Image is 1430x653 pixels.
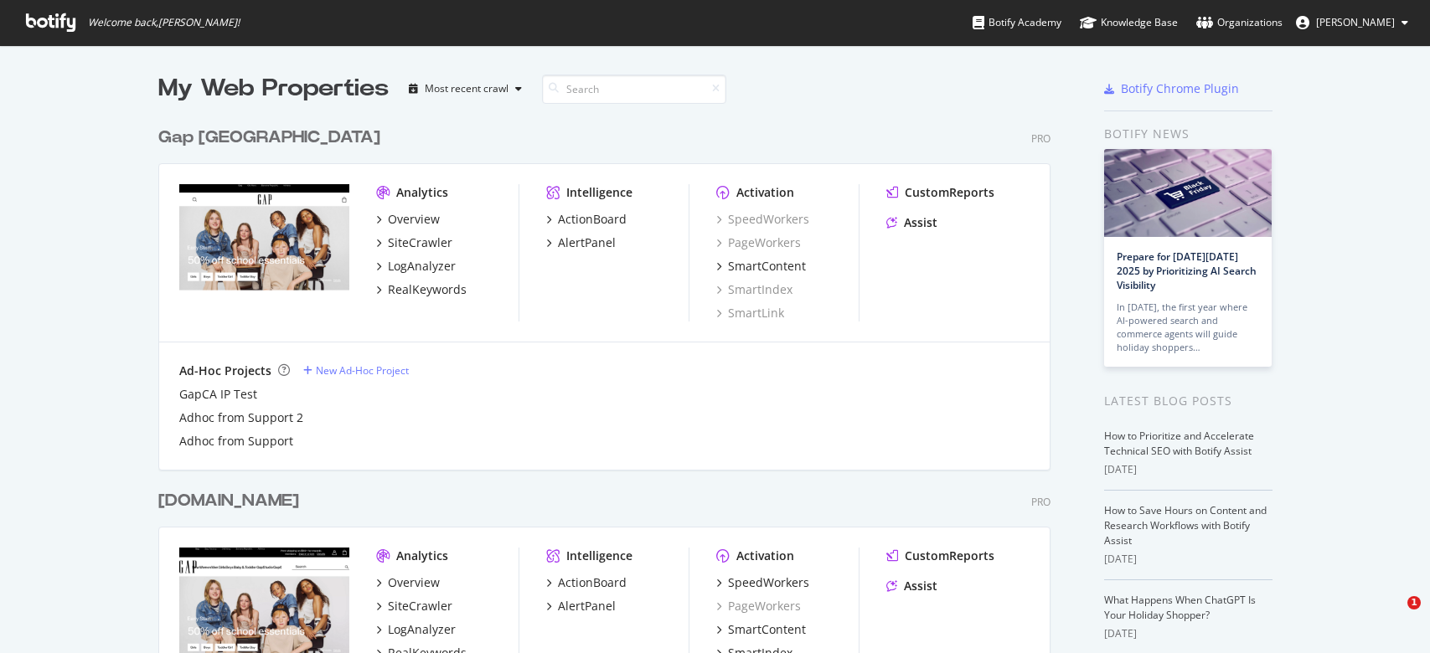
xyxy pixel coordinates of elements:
[1407,596,1421,609] span: 1
[376,598,452,614] a: SiteCrawler
[303,363,409,378] a: New Ad-Hoc Project
[179,184,349,320] img: Gapcanada.ca
[716,258,806,275] a: SmartContent
[716,598,801,614] a: PageWorkers
[558,234,616,251] div: AlertPanel
[558,211,627,228] div: ActionBoard
[736,184,794,201] div: Activation
[1031,495,1051,509] div: Pro
[1316,15,1395,29] span: Alex Bocknek
[376,234,452,251] a: SiteCrawler
[1104,552,1273,567] div: [DATE]
[716,305,784,321] a: SmartLink
[158,126,387,150] a: Gap [GEOGRAPHIC_DATA]
[886,184,994,201] a: CustomReports
[179,409,303,426] a: Adhoc from Support 2
[716,234,801,251] a: PageWorkers
[886,548,994,564] a: CustomReports
[566,184,632,201] div: Intelligence
[905,184,994,201] div: CustomReports
[1104,462,1273,477] div: [DATE]
[1104,503,1267,548] a: How to Save Hours on Content and Research Workflows with Botify Assist
[716,281,792,298] a: SmartIndex
[179,386,257,403] a: GapCA IP Test
[558,598,616,614] div: AlertPanel
[158,489,306,513] a: [DOMAIN_NAME]
[388,621,456,638] div: LogAnalyzer
[425,84,509,94] div: Most recent crawl
[402,75,529,102] button: Most recent crawl
[388,574,440,591] div: Overview
[1104,149,1272,237] img: Prepare for Black Friday 2025 by Prioritizing AI Search Visibility
[388,211,440,228] div: Overview
[886,578,937,594] a: Assist
[179,362,271,379] div: Ad-Hoc Projects
[1104,80,1239,97] a: Botify Chrome Plugin
[1104,429,1254,458] a: How to Prioritize and Accelerate Technical SEO with Botify Assist
[558,574,627,591] div: ActionBoard
[158,489,299,513] div: [DOMAIN_NAME]
[728,574,809,591] div: SpeedWorkers
[158,126,380,150] div: Gap [GEOGRAPHIC_DATA]
[396,184,448,201] div: Analytics
[1196,14,1283,31] div: Organizations
[542,75,726,104] input: Search
[716,621,806,638] a: SmartContent
[546,234,616,251] a: AlertPanel
[316,363,409,378] div: New Ad-Hoc Project
[1104,125,1273,143] div: Botify news
[376,621,456,638] a: LogAnalyzer
[1104,593,1256,622] a: What Happens When ChatGPT Is Your Holiday Shopper?
[1104,392,1273,410] div: Latest Blog Posts
[728,258,806,275] div: SmartContent
[1080,14,1178,31] div: Knowledge Base
[566,548,632,564] div: Intelligence
[716,211,809,228] a: SpeedWorkers
[396,548,448,564] div: Analytics
[904,578,937,594] div: Assist
[1121,80,1239,97] div: Botify Chrome Plugin
[1104,626,1273,641] div: [DATE]
[1117,249,1257,292] a: Prepare for [DATE][DATE] 2025 by Prioritizing AI Search Visibility
[88,16,240,29] span: Welcome back, [PERSON_NAME] !
[904,214,937,231] div: Assist
[546,598,616,614] a: AlertPanel
[179,433,293,450] a: Adhoc from Support
[1283,9,1422,36] button: [PERSON_NAME]
[1373,596,1413,636] iframe: Intercom live chat
[716,574,809,591] a: SpeedWorkers
[1031,131,1051,146] div: Pro
[388,234,452,251] div: SiteCrawler
[546,574,627,591] a: ActionBoard
[376,211,440,228] a: Overview
[376,281,467,298] a: RealKeywords
[905,548,994,564] div: CustomReports
[388,258,456,275] div: LogAnalyzer
[158,72,389,105] div: My Web Properties
[1117,301,1259,354] div: In [DATE], the first year where AI-powered search and commerce agents will guide holiday shoppers…
[376,258,456,275] a: LogAnalyzer
[376,574,440,591] a: Overview
[736,548,794,564] div: Activation
[388,598,452,614] div: SiteCrawler
[728,621,806,638] div: SmartContent
[886,214,937,231] a: Assist
[546,211,627,228] a: ActionBoard
[388,281,467,298] div: RealKeywords
[973,14,1061,31] div: Botify Academy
